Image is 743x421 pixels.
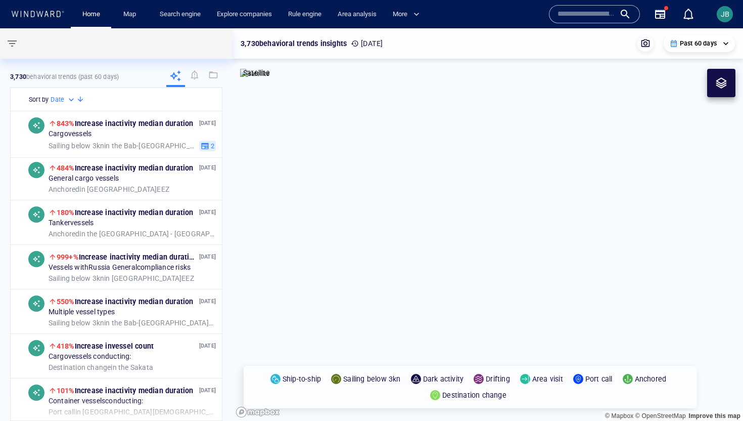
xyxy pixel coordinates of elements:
[156,6,205,23] a: Search engine
[75,6,107,23] button: Home
[700,375,735,413] iframe: Chat
[334,6,381,23] a: Area analysis
[532,373,563,385] p: Area visit
[49,174,119,183] span: General cargo vessels
[57,342,154,350] span: Increase in vessel count
[343,373,400,385] p: Sailing below 3kn
[57,208,194,217] span: Increase in activity median duration
[423,373,464,385] p: Dark activity
[57,387,75,395] span: 101%
[49,308,115,317] span: Multiple vessel types
[10,72,119,81] p: behavioral trends (Past 60 days)
[243,67,270,79] p: Satellite
[119,6,144,23] a: Map
[240,69,270,79] img: satellite
[199,207,216,217] p: [DATE]
[721,10,729,18] span: JB
[49,274,104,282] span: Sailing below 3kn
[213,6,276,23] a: Explore companies
[670,39,729,48] div: Past 60 days
[389,6,428,23] button: More
[605,412,633,419] a: Mapbox
[442,389,506,401] p: Destination change
[57,298,75,306] span: 550%
[283,373,321,385] p: Ship-to-ship
[57,164,75,172] span: 484%
[49,219,94,228] span: Tanker vessels
[57,119,194,128] span: Increase in activity median duration
[57,342,75,350] span: 418%
[199,118,216,128] p: [DATE]
[199,386,216,395] p: [DATE]
[29,95,49,105] h6: Sort by
[351,37,383,50] p: [DATE]
[51,95,64,105] h6: Date
[49,229,216,238] span: in the [GEOGRAPHIC_DATA] - [GEOGRAPHIC_DATA]
[57,119,75,128] span: 843%
[49,352,131,361] span: Cargo vessels conducting:
[49,141,104,149] span: Sailing below 3kn
[393,9,420,20] span: More
[49,141,195,150] span: in the Bab-[GEOGRAPHIC_DATA] Strait
[199,140,216,151] button: 2
[241,37,347,50] p: 3,730 behavioral trends insights
[49,363,153,372] span: in the Sakata
[680,39,717,48] p: Past 60 days
[715,4,735,24] button: JB
[57,253,198,261] span: Increase in activity median duration
[51,95,76,105] div: Date
[57,208,75,217] span: 180%
[199,297,216,306] p: [DATE]
[57,164,194,172] span: Increase in activity median duration
[57,253,79,261] span: 999+%
[199,163,216,173] p: [DATE]
[688,412,740,419] a: Map feedback
[635,412,686,419] a: OpenStreetMap
[78,6,104,23] a: Home
[57,298,194,306] span: Increase in activity median duration
[49,318,216,327] span: in the Bab-[GEOGRAPHIC_DATA] Strait
[10,73,26,80] strong: 3,730
[49,397,144,406] span: Container vessels conducting:
[284,6,326,23] a: Rule engine
[57,387,194,395] span: Increase in activity median duration
[49,363,111,371] span: Destination change
[585,373,613,385] p: Port call
[233,28,743,421] canvas: Map
[635,373,667,385] p: Anchored
[49,185,80,193] span: Anchored
[49,274,194,283] span: in [GEOGRAPHIC_DATA] EEZ
[49,229,80,237] span: Anchored
[209,141,214,150] span: 2
[49,130,91,139] span: Cargo vessels
[49,263,191,272] span: Vessels with Russia General compliance risks
[49,318,104,326] span: Sailing below 3kn
[49,185,169,194] span: in [GEOGRAPHIC_DATA] EEZ
[199,341,216,351] p: [DATE]
[486,373,510,385] p: Drifting
[199,252,216,262] p: [DATE]
[115,6,148,23] button: Map
[236,406,280,418] a: Mapbox logo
